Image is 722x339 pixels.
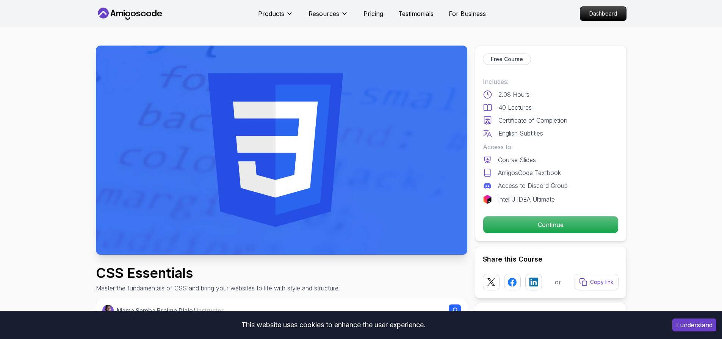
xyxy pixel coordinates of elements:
a: Dashboard [580,6,626,21]
p: English Subtitles [498,129,543,138]
p: 40 Lectures [498,103,532,112]
p: or [555,278,561,287]
img: Nelson Djalo [102,305,114,317]
button: Continue [483,216,619,233]
p: 2.08 Hours [498,90,529,99]
img: jetbrains logo [483,195,492,204]
span: Instructor [197,307,224,314]
iframe: chat widget [578,147,714,305]
p: Mama Samba Braima Djalo / [117,306,224,315]
p: AmigosCode Textbook [498,168,561,177]
button: Copy link [575,274,619,290]
div: This website uses cookies to enhance the user experience. [6,317,661,333]
p: Continue [483,216,618,233]
button: Accept cookies [672,319,716,331]
p: Course Slides [498,155,536,164]
p: Master the fundamentals of CSS and bring your websites to life with style and structure. [96,284,340,293]
button: Products [258,9,293,24]
p: Certificate of Completion [498,116,567,125]
img: css-essentials_thumbnail [96,46,467,255]
h1: CSS Essentials [96,265,340,281]
p: Includes: [483,77,619,86]
a: Pricing [363,9,383,18]
p: Access to: [483,142,619,151]
p: Free Course [491,55,523,63]
p: Access to Discord Group [498,181,568,190]
p: Dashboard [580,7,626,20]
a: Testimonials [398,9,434,18]
a: For Business [449,9,486,18]
button: Resources [309,9,348,24]
p: Products [258,9,284,18]
iframe: chat widget [690,309,714,331]
p: Resources [309,9,339,18]
p: IntelliJ IDEA Ultimate [498,195,555,204]
h2: Share this Course [483,254,619,265]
